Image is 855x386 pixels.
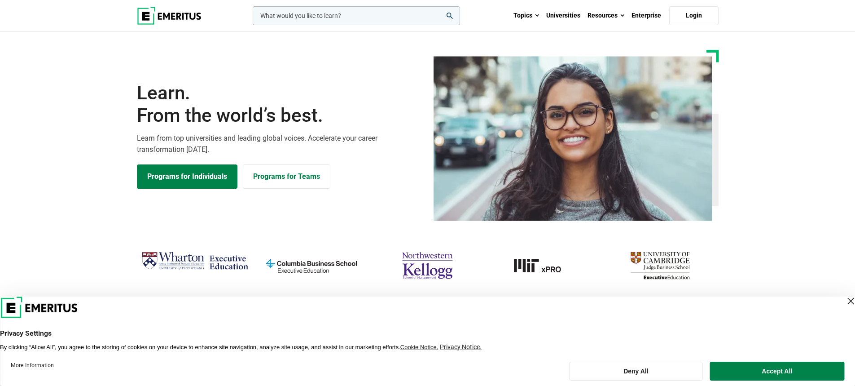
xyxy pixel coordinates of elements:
[490,248,597,283] img: MIT xPRO
[434,56,712,221] img: Learn from the world's best
[137,164,237,189] a: Explore Programs
[243,164,330,189] a: Explore for Business
[141,248,249,275] img: Wharton Executive Education
[490,248,597,283] a: MIT-xPRO
[669,6,719,25] a: Login
[374,248,481,283] img: northwestern-kellogg
[137,82,422,127] h1: Learn.
[253,6,460,25] input: woocommerce-product-search-field-0
[606,248,714,283] img: cambridge-judge-business-school
[258,248,365,283] img: columbia-business-school
[137,104,422,127] span: From the world’s best.
[137,133,422,155] p: Learn from top universities and leading global voices. Accelerate your career transformation [DATE].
